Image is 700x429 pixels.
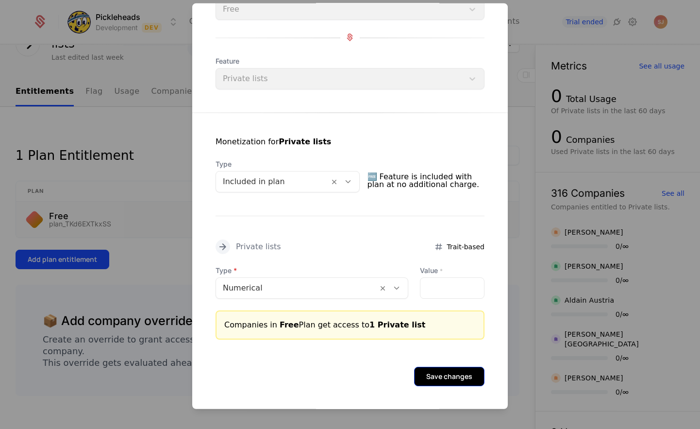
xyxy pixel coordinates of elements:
[216,136,331,147] div: Monetization for
[216,265,408,275] span: Type
[216,56,484,66] span: Feature
[280,320,299,329] span: Free
[216,159,360,169] span: Type
[447,241,484,251] span: Trait-based
[279,137,331,146] strong: Private lists
[224,319,476,330] div: Companies in Plan get access to
[414,366,484,386] button: Save changes
[420,265,484,275] label: Value
[236,242,281,250] div: Private lists
[369,320,425,329] span: 1 Private list
[367,169,485,192] span: 🆓 Feature is included with plan at no additional charge.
